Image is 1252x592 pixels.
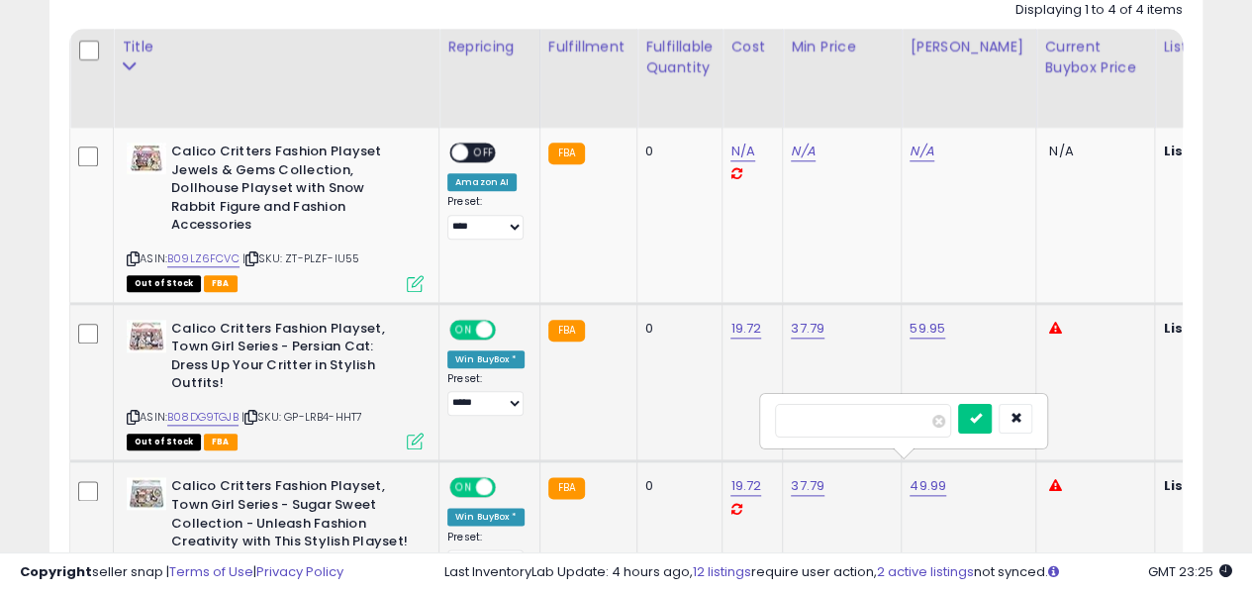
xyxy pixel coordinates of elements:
[877,562,974,581] a: 2 active listings
[693,562,751,581] a: 12 listings
[791,142,815,161] a: N/A
[1015,1,1183,20] div: Displaying 1 to 4 of 4 items
[791,319,824,339] a: 37.79
[645,320,707,338] div: 0
[493,321,525,338] span: OFF
[548,477,585,499] small: FBA
[645,143,707,160] div: 0
[1044,37,1146,78] div: Current Buybox Price
[444,563,1232,582] div: Last InventoryLab Update: 4 hours ago, require user action, not synced.
[256,562,343,581] a: Privacy Policy
[171,143,412,240] b: Calico Critters Fashion Playset Jewels & Gems Collection, Dollhouse Playset with Snow Rabbit Figu...
[1148,562,1232,581] span: 2025-09-16 23:25 GMT
[20,562,92,581] strong: Copyright
[548,143,585,164] small: FBA
[127,434,201,450] span: All listings that are currently out of stock and unavailable for purchase on Amazon
[447,173,517,191] div: Amazon AI
[791,37,893,57] div: Min Price
[645,477,707,495] div: 0
[910,142,933,161] a: N/A
[169,562,253,581] a: Terms of Use
[730,476,761,496] a: 19.72
[127,320,424,448] div: ASIN:
[127,143,424,289] div: ASIN:
[493,479,525,496] span: OFF
[127,477,166,510] img: 51ChpjxsaNL._SL40_.jpg
[468,145,500,161] span: OFF
[1049,142,1073,160] span: N/A
[447,195,525,240] div: Preset:
[645,37,714,78] div: Fulfillable Quantity
[167,250,240,267] a: B09LZ6FCVC
[730,142,754,161] a: N/A
[451,321,476,338] span: ON
[171,320,412,398] b: Calico Critters Fashion Playset, Town Girl Series - Persian Cat: Dress Up Your Critter in Stylish...
[730,37,774,57] div: Cost
[242,250,359,266] span: | SKU: ZT-PLZF-IU55
[791,476,824,496] a: 37.79
[447,531,525,575] div: Preset:
[447,37,531,57] div: Repricing
[204,275,238,292] span: FBA
[127,320,166,352] img: 51olyfMtFdL._SL40_.jpg
[171,477,412,555] b: Calico Critters Fashion Playset, Town Girl Series - Sugar Sweet Collection - Unleash Fashion Crea...
[447,350,525,368] div: Win BuyBox *
[127,143,166,174] img: 51x9U9Y85GL._SL40_.jpg
[730,319,761,339] a: 19.72
[451,479,476,496] span: ON
[548,37,628,57] div: Fulfillment
[122,37,431,57] div: Title
[447,508,525,526] div: Win BuyBox *
[20,563,343,582] div: seller snap | |
[910,319,945,339] a: 59.95
[910,476,946,496] a: 49.99
[204,434,238,450] span: FBA
[241,409,362,425] span: | SKU: GP-LRB4-HHT7
[548,320,585,342] small: FBA
[910,37,1027,57] div: [PERSON_NAME]
[167,409,239,426] a: B08DG9TGJB
[127,275,201,292] span: All listings that are currently out of stock and unavailable for purchase on Amazon
[447,372,525,417] div: Preset:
